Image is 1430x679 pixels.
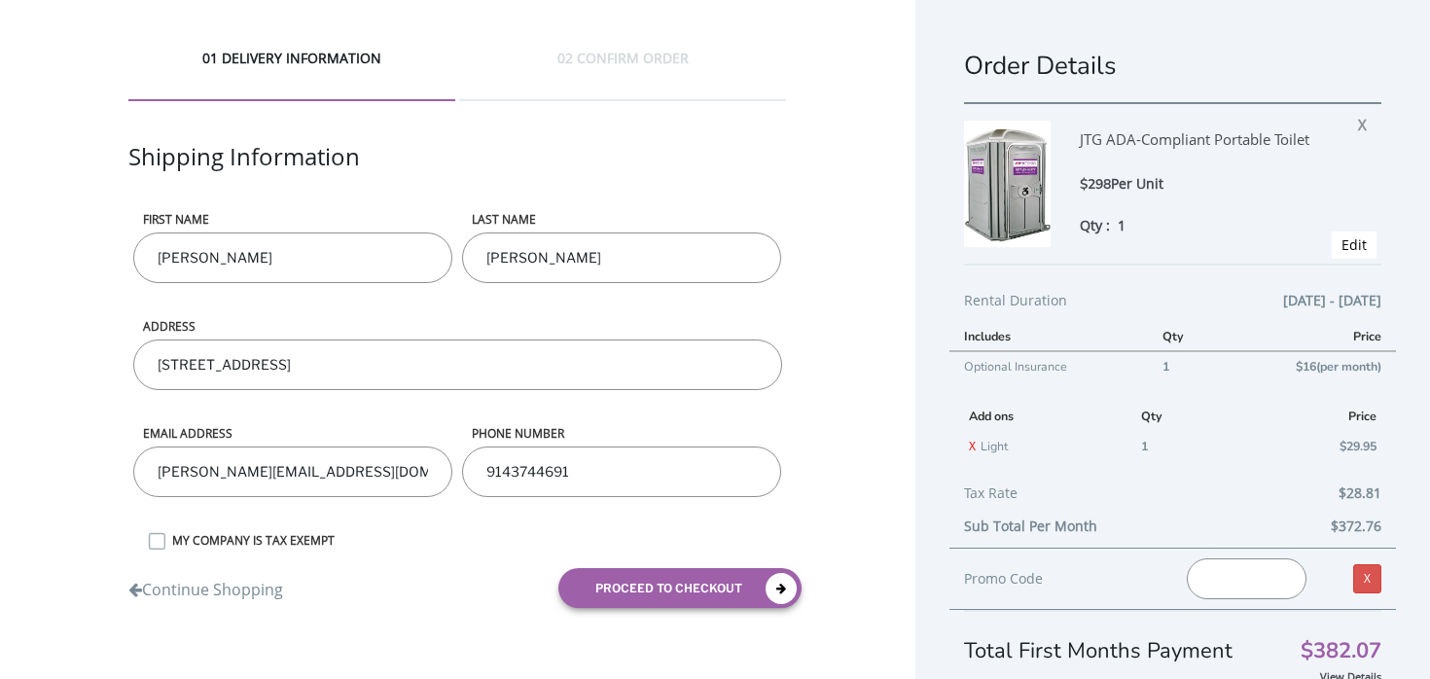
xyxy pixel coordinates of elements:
h1: Order Details [964,49,1381,83]
b: $372.76 [1331,517,1381,535]
label: Email address [133,425,452,442]
span: 1 [1118,216,1126,234]
td: 1 [1148,351,1224,380]
a: Continue Shopping [128,569,283,601]
a: X [969,438,976,454]
th: Includes [949,322,1148,351]
span: $28.81 [1339,482,1381,505]
button: Live Chat [1352,601,1430,679]
div: Shipping Information [128,140,786,211]
div: Promo Code [964,567,1159,590]
div: Total First Months Payment [964,610,1381,666]
div: $298 [1080,173,1351,196]
label: MY COMPANY IS TAX EXEMPT [162,532,786,549]
div: Qty : [1080,215,1351,235]
div: 02 CONFIRM ORDER [459,49,786,101]
a: X [1353,564,1381,593]
label: phone number [462,425,781,442]
label: LAST NAME [462,211,781,228]
td: 1 [1136,431,1234,461]
div: Tax Rate [964,482,1381,515]
th: Price [1234,401,1381,431]
span: Per Unit [1111,174,1163,193]
span: [DATE] - [DATE] [1283,289,1381,312]
b: Sub Total Per Month [964,517,1097,535]
span: $382.07 [1301,641,1381,661]
td: $29.95 [1234,431,1381,461]
td: Optional Insurance [949,351,1148,380]
th: Price [1224,322,1396,351]
th: Qty [1136,401,1234,431]
label: First name [133,211,452,228]
div: JTG ADA-Compliant Portable Toilet [1080,121,1351,173]
th: Qty [1148,322,1224,351]
div: 01 DELIVERY INFORMATION [128,49,455,101]
th: Add ons [964,401,1136,431]
td: $16(per month) [1224,351,1396,380]
button: proceed to checkout [558,568,802,608]
div: Rental Duration [964,289,1381,322]
span: X [1358,109,1376,134]
a: Edit [1341,235,1367,254]
td: Light [964,431,1136,461]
